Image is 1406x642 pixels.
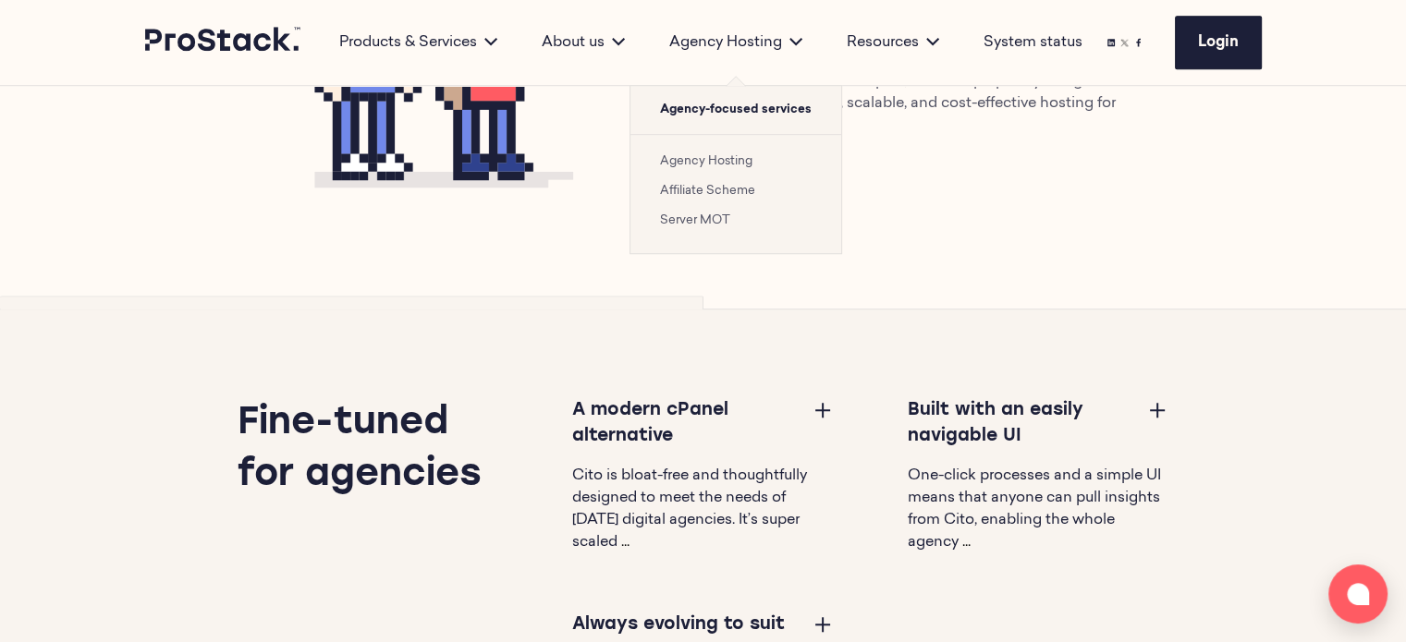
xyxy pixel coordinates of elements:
[825,31,961,54] div: Resources
[660,155,752,167] a: Agency Hosting
[660,214,730,226] a: Server MOT
[520,31,647,54] div: About us
[572,468,807,550] span: Cito is bloat-free and thoughtfully designed to meet the needs of [DATE] digital agencies. It’s s...
[908,398,1132,450] h3: Built with an easily navigable UI
[238,398,499,502] h2: Fine-tuned for agencies
[317,31,520,54] div: Products & Services
[1198,35,1239,50] span: Login
[1328,564,1388,624] button: Open chat window
[660,185,755,197] a: Affiliate Scheme
[647,31,825,54] div: Agency Hosting
[908,468,1161,550] span: One-click processes and a simple UI means that anyone can pull insights from Cito, enabling the w...
[740,48,1169,137] p: Cito is a labour of love. Built in collaboration with lots of brilliant web developers, it’s been...
[984,31,1082,54] a: System status
[572,398,797,450] h3: A modern cPanel alternative
[621,535,630,550] span: ...
[630,86,841,134] span: Agency-focused services
[1175,16,1262,69] a: Login
[962,535,971,550] span: ...
[145,27,302,58] a: Prostack logo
